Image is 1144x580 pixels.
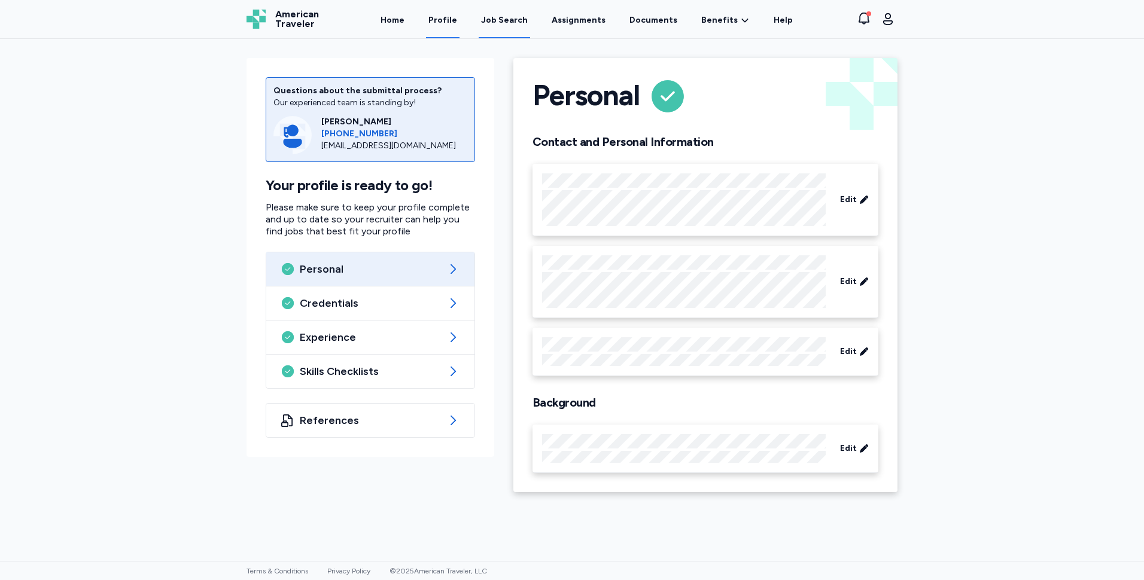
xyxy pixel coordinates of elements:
[840,276,857,288] span: Edit
[481,14,528,26] div: Job Search
[533,328,878,376] div: Edit
[390,567,487,575] span: © 2025 American Traveler, LLC
[701,14,750,26] a: Benefits
[300,262,441,276] span: Personal
[300,413,441,428] span: References
[275,10,319,29] span: American Traveler
[321,116,467,128] div: [PERSON_NAME]
[273,85,467,97] div: Questions about the submittal process?
[273,116,312,154] img: Consultant
[321,140,467,152] div: [EMAIL_ADDRESS][DOMAIN_NAME]
[533,425,878,473] div: Edit
[300,330,441,344] span: Experience
[266,176,475,194] h1: Your profile is ready to go!
[300,296,441,310] span: Credentials
[479,1,530,38] a: Job Search
[273,97,467,109] div: Our experienced team is standing by!
[247,10,266,29] img: Logo
[266,202,475,237] p: Please make sure to keep your profile complete and up to date so your recruiter can help you find...
[321,128,467,140] a: [PHONE_NUMBER]
[426,1,460,38] a: Profile
[300,364,441,378] span: Skills Checklists
[840,346,857,358] span: Edit
[840,442,857,454] span: Edit
[533,77,639,115] h1: Personal
[327,567,370,575] a: Privacy Policy
[533,164,878,236] div: Edit
[701,14,738,26] span: Benefits
[533,395,878,410] h2: Background
[840,194,857,206] span: Edit
[533,246,878,318] div: Edit
[533,135,878,149] h2: Contact and Personal Information
[247,567,308,575] a: Terms & Conditions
